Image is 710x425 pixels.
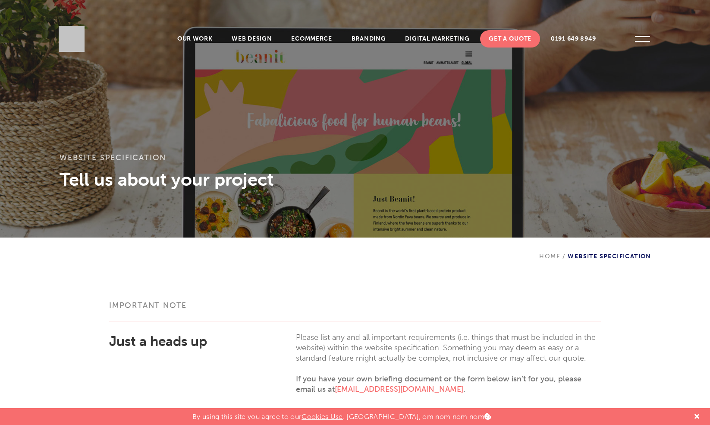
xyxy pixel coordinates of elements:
[59,26,85,52] img: Sleeky Web Design Newcastle
[539,238,651,260] div: Website Specification
[542,30,605,48] a: 0191 649 8949
[396,30,478,48] a: Digital Marketing
[109,300,601,321] h3: Important note
[169,30,221,48] a: Our Work
[192,408,491,421] p: By using this site you agree to our . [GEOGRAPHIC_DATA], om nom nom nom
[560,253,568,260] span: /
[60,168,650,190] h3: Tell us about your project
[343,30,395,48] a: Branding
[480,30,540,48] a: Get A Quote
[302,412,343,421] a: Cookies Use
[335,384,463,394] a: [EMAIL_ADDRESS][DOMAIN_NAME]
[109,332,247,350] h2: Just a heads up
[539,253,560,260] a: Home
[296,374,581,394] strong: If you have your own briefing document or the form below isn’t for you, please email us at .
[296,332,601,363] p: Please list any and all important requirements (i.e. things that must be included in the website)...
[283,30,340,48] a: Ecommerce
[60,153,650,168] h1: Website Specification
[223,30,280,48] a: Web Design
